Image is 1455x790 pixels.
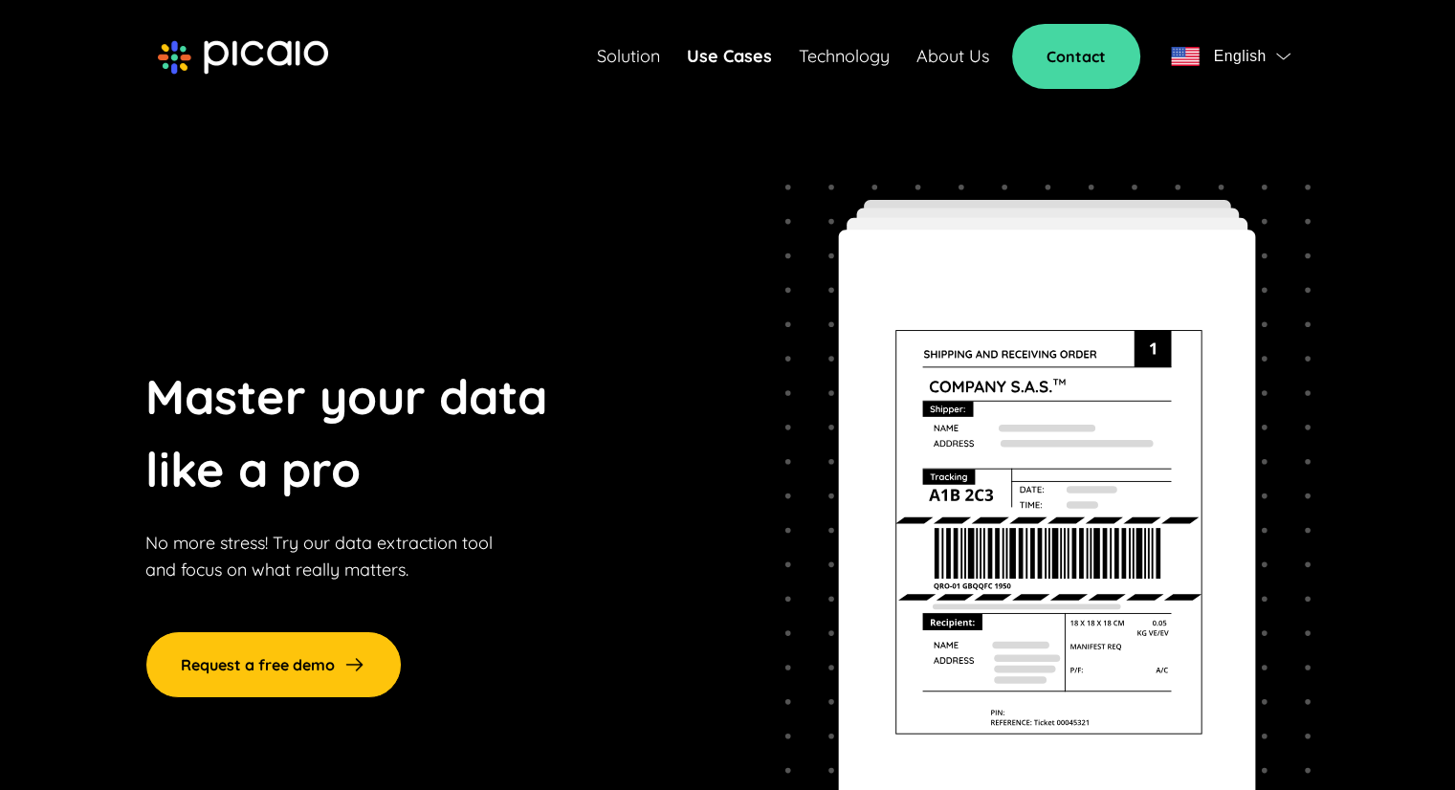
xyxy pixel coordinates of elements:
button: flagEnglishflag [1163,37,1298,76]
span: English [1214,43,1267,70]
a: Contact [1012,24,1140,89]
img: arrow-right [342,652,366,676]
img: flag [1276,53,1290,60]
a: Request a free demo [145,631,402,698]
p: Master your data like a pro [145,361,574,506]
img: picaio-logo [158,40,328,75]
a: Use Cases [687,43,772,70]
p: No more stress! Try our data extraction tool and focus on what really matters. [145,530,493,583]
img: flag [1171,47,1200,66]
a: About Us [916,43,989,70]
a: Technology [799,43,890,70]
a: Solution [597,43,660,70]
